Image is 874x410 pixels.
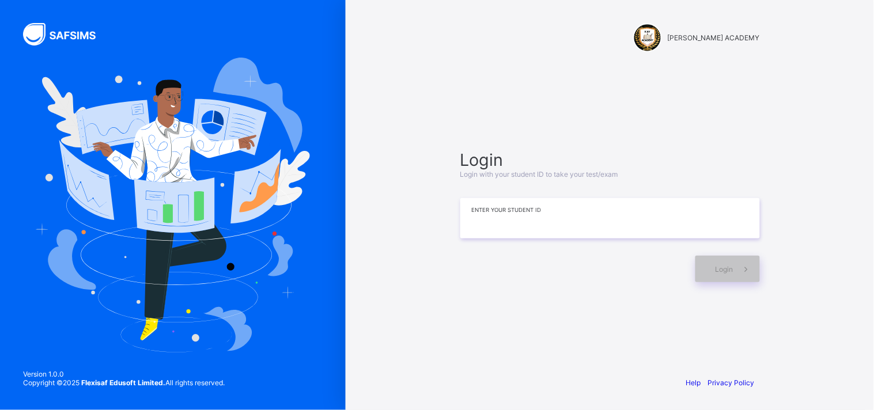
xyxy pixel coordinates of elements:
span: Login [716,265,733,274]
span: Login with your student ID to take your test/exam [460,170,618,179]
img: SAFSIMS Logo [23,23,109,45]
a: Help [686,378,701,387]
span: [PERSON_NAME] ACADEMY [668,33,760,42]
span: Version 1.0.0 [23,370,225,378]
a: Privacy Policy [708,378,755,387]
strong: Flexisaf Edusoft Limited. [81,378,165,387]
span: Login [460,150,760,170]
img: Hero Image [36,58,310,352]
span: Copyright © 2025 All rights reserved. [23,378,225,387]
